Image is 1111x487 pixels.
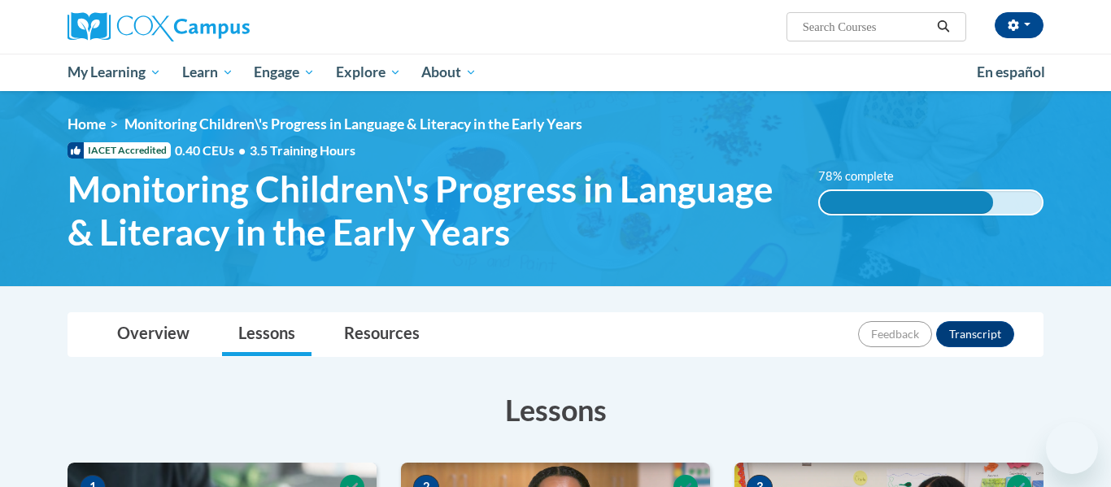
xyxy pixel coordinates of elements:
span: About [421,63,477,82]
span: Engage [254,63,315,82]
span: My Learning [68,63,161,82]
a: Resources [328,313,436,356]
img: Cox Campus [68,12,250,41]
span: Learn [182,63,233,82]
a: Learn [172,54,244,91]
span: IACET Accredited [68,142,171,159]
a: Lessons [222,313,312,356]
span: En español [977,63,1045,80]
a: Explore [325,54,412,91]
a: About [412,54,488,91]
input: Search Courses [801,17,931,37]
h3: Lessons [68,389,1043,430]
a: Overview [101,313,206,356]
button: Transcript [936,321,1014,347]
a: Cox Campus [68,12,377,41]
button: Search [931,17,956,37]
label: 78% complete [818,167,912,185]
span: Monitoring Children\'s Progress in Language & Literacy in the Early Years [68,167,794,254]
span: Explore [336,63,401,82]
span: Monitoring Children\'s Progress in Language & Literacy in the Early Years [124,115,582,133]
a: My Learning [57,54,172,91]
button: Account Settings [995,12,1043,38]
div: 78% complete [820,191,993,214]
div: Main menu [43,54,1068,91]
a: Engage [243,54,325,91]
span: 0.40 CEUs [175,141,250,159]
a: Home [68,115,106,133]
span: 3.5 Training Hours [250,142,355,158]
span: • [238,142,246,158]
a: En español [966,55,1056,89]
button: Feedback [858,321,932,347]
iframe: Button to launch messaging window [1046,422,1098,474]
